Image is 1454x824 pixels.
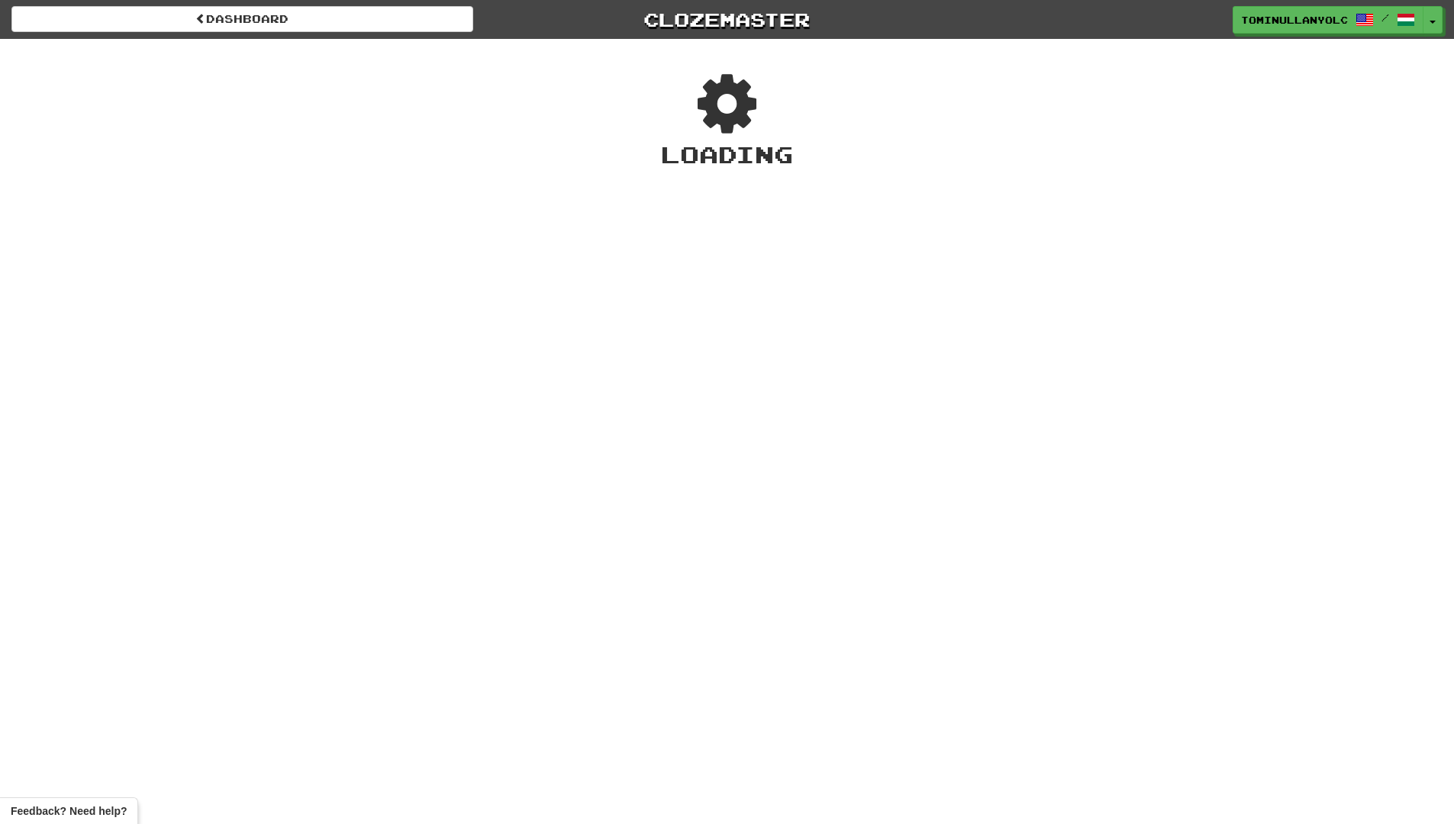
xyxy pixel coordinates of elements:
[1381,12,1389,23] span: /
[496,6,958,33] a: Clozemaster
[11,6,473,32] a: Dashboard
[11,803,127,819] span: Open feedback widget
[1233,6,1423,34] a: tominullanyolc /
[1241,13,1348,27] span: tominullanyolc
